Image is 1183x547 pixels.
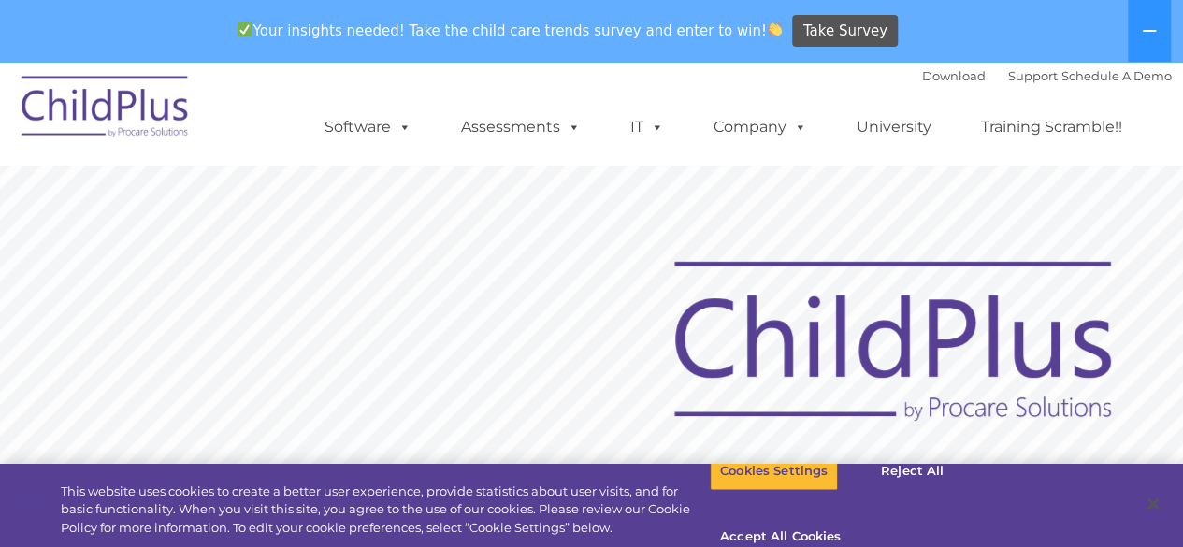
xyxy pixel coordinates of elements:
div: This website uses cookies to create a better user experience, provide statistics about user visit... [61,482,710,538]
img: ✅ [238,22,252,36]
button: Reject All [854,452,971,491]
a: Company [695,108,826,146]
font: | [922,68,1172,83]
button: Cookies Settings [710,452,838,491]
a: Assessments [442,108,599,146]
a: IT [612,108,683,146]
a: Support [1008,68,1058,83]
a: Training Scramble!! [962,108,1141,146]
a: University [838,108,950,146]
a: Take Survey [792,15,898,48]
span: Your insights needed! Take the child care trends survey and enter to win! [230,12,790,49]
a: Schedule A Demo [1061,68,1172,83]
img: 👏 [768,22,782,36]
span: Take Survey [803,15,887,48]
img: ChildPlus by Procare Solutions [12,63,199,156]
button: Close [1133,483,1174,525]
a: Download [922,68,986,83]
a: Software [306,108,430,146]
